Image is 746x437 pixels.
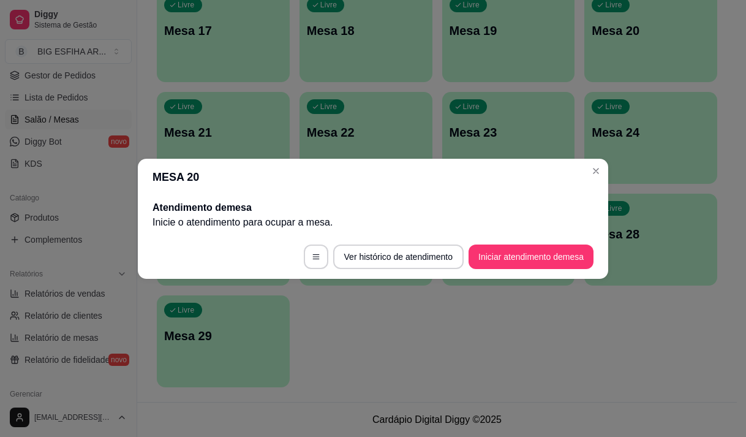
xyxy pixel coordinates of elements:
h2: Atendimento de mesa [153,200,593,215]
p: Inicie o atendimento para ocupar a mesa . [153,215,593,230]
button: Ver histórico de atendimento [333,245,464,269]
button: Iniciar atendimento demesa [469,245,593,269]
header: MESA 20 [138,159,608,196]
button: Close [586,161,606,181]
